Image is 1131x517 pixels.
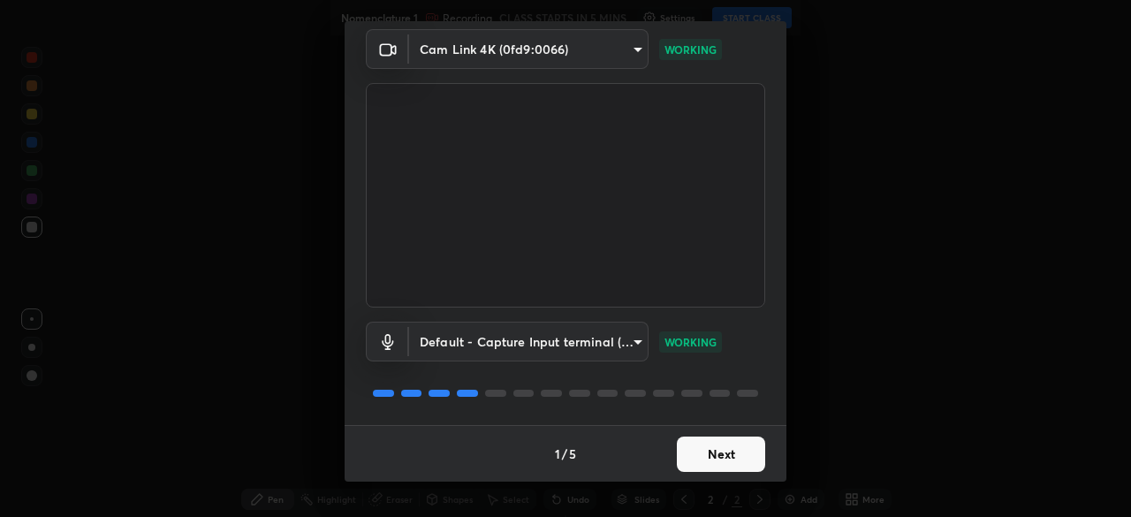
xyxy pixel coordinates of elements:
p: WORKING [664,334,717,350]
h4: / [562,445,567,463]
div: Cam Link 4K (0fd9:0066) [409,29,649,69]
h4: 1 [555,445,560,463]
h4: 5 [569,445,576,463]
div: Cam Link 4K (0fd9:0066) [409,322,649,361]
button: Next [677,437,765,472]
p: WORKING [664,42,717,57]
